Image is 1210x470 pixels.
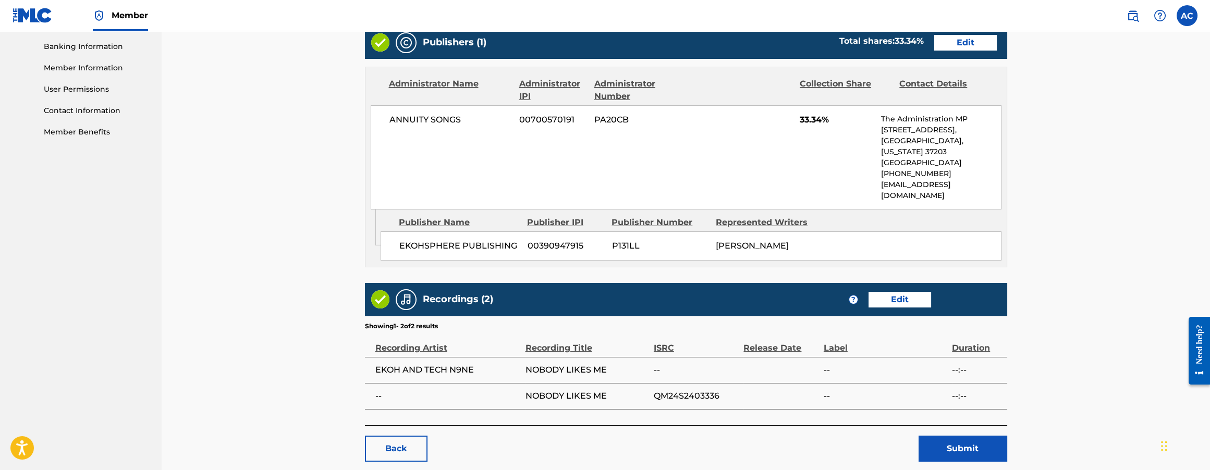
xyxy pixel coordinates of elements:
a: Public Search [1122,5,1143,26]
div: Drag [1161,430,1167,462]
span: QM24S2403336 [654,390,738,402]
span: -- [375,390,520,402]
img: Valid [371,290,389,308]
span: NOBODY LIKES ME [525,390,649,402]
p: [STREET_ADDRESS], [881,125,1000,135]
span: 00390947915 [528,240,604,252]
span: ? [849,295,858,304]
div: Administrator Number [594,78,686,103]
div: Contact Details [899,78,991,103]
a: Member Benefits [44,127,149,138]
span: --:-- [952,364,1001,376]
div: Represented Writers [716,216,812,229]
a: Banking Information [44,41,149,52]
span: --:-- [952,390,1001,402]
span: 33.34% [800,114,873,126]
span: Member [112,9,148,21]
p: [GEOGRAPHIC_DATA], [US_STATE] 37203 [881,135,1000,157]
div: Publisher IPI [527,216,604,229]
span: -- [654,364,738,376]
a: Back [365,436,427,462]
p: [GEOGRAPHIC_DATA] [881,157,1000,168]
div: Release Date [743,331,818,354]
span: [PERSON_NAME] [716,241,789,251]
div: Label [824,331,947,354]
div: Recording Title [525,331,649,354]
a: Edit [869,292,931,307]
div: ISRC [654,331,738,354]
div: Publisher Name [399,216,519,229]
button: Submit [919,436,1007,462]
span: EKOHSPHERE PUBLISHING [399,240,520,252]
div: Administrator Name [389,78,511,103]
img: Top Rightsholder [93,9,105,22]
h5: Recordings (2) [423,293,493,305]
div: Total shares: [839,35,924,47]
div: User Menu [1177,5,1197,26]
div: Administrator IPI [519,78,586,103]
div: Duration [952,331,1001,354]
a: Edit [934,35,997,51]
span: 00700570191 [519,114,586,126]
span: NOBODY LIKES ME [525,364,649,376]
img: Valid [371,33,389,52]
img: MLC Logo [13,8,53,23]
div: Help [1150,5,1170,26]
div: Collection Share [800,78,891,103]
span: P131LL [612,240,708,252]
iframe: Chat Widget [1158,420,1210,470]
a: User Permissions [44,84,149,95]
span: -- [824,364,947,376]
span: PA20CB [594,114,686,126]
img: Recordings [400,293,412,306]
span: -- [824,390,947,402]
h5: Publishers (1) [423,36,486,48]
span: 33.34 % [895,36,924,46]
p: The Administration MP [881,114,1000,125]
a: Member Information [44,63,149,73]
span: ANNUITY SONGS [389,114,512,126]
img: Publishers [400,36,412,49]
p: [PHONE_NUMBER] [881,168,1000,179]
span: EKOH AND TECH N9NE [375,364,520,376]
div: Recording Artist [375,331,520,354]
img: help [1154,9,1166,22]
p: Showing 1 - 2 of 2 results [365,321,438,331]
iframe: Resource Center [1181,308,1210,392]
img: search [1127,9,1139,22]
p: [EMAIL_ADDRESS][DOMAIN_NAME] [881,179,1000,201]
div: Publisher Number [612,216,708,229]
a: Contact Information [44,105,149,116]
